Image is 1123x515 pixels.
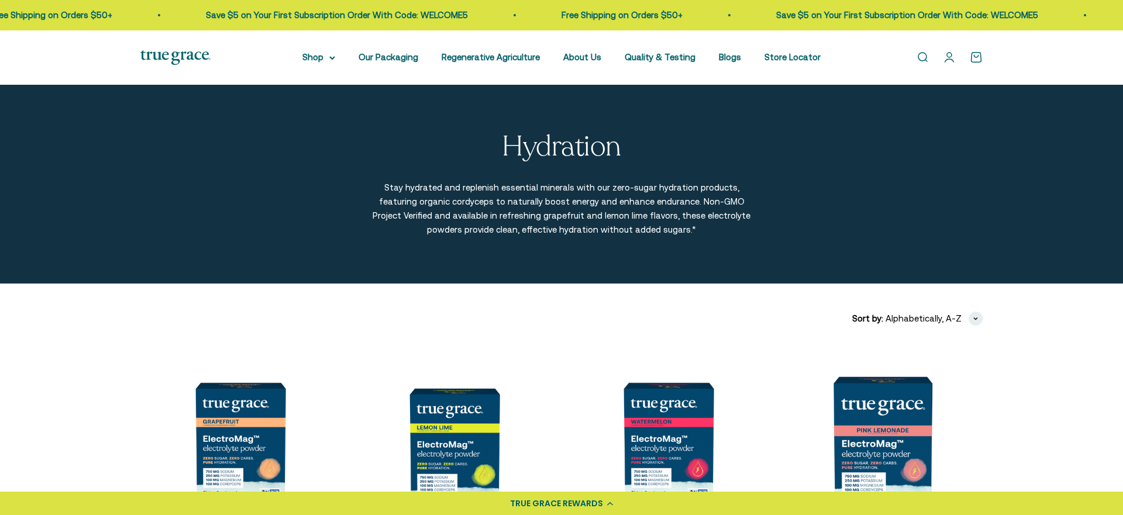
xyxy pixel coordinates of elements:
p: Stay hydrated and replenish essential minerals with our zero-sugar hydration products, featuring ... [371,181,752,237]
button: Alphabetically, A-Z [886,312,983,326]
a: Blogs [719,52,741,62]
a: Store Locator [764,52,821,62]
a: About Us [563,52,601,62]
a: Regenerative Agriculture [442,52,540,62]
summary: Shop [302,50,335,64]
p: Save $5 on Your First Subscription Order With Code: WELCOME5 [181,8,443,22]
div: TRUE GRACE REWARDS [510,497,603,510]
span: Alphabetically, A-Z [886,312,962,326]
p: Hydration [502,132,621,163]
a: Our Packaging [359,52,418,62]
p: Save $5 on Your First Subscription Order With Code: WELCOME5 [752,8,1014,22]
a: Free Shipping on Orders $50+ [537,10,658,20]
a: Quality & Testing [625,52,695,62]
span: Sort by: [852,312,883,326]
